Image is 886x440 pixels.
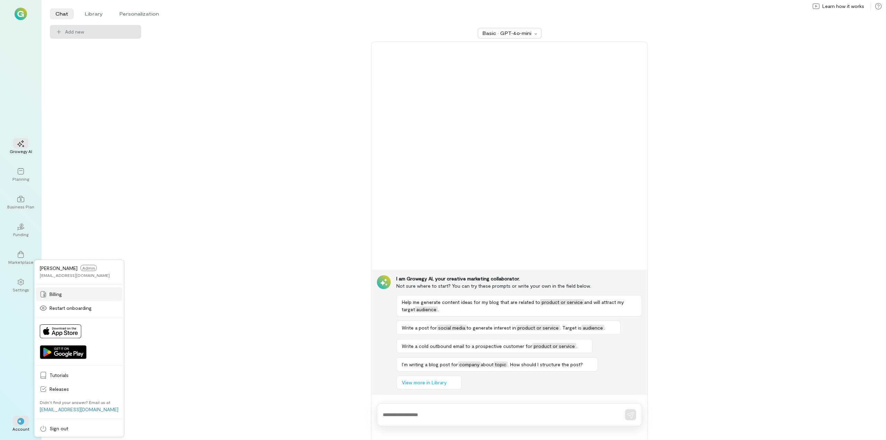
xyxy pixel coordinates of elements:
a: Business Plan [8,190,33,215]
span: audience [581,325,604,331]
a: Growegy AI [8,135,33,160]
span: product or service [540,299,584,305]
span: Admin [80,265,97,271]
span: social media [437,325,467,331]
span: [PERSON_NAME] [40,265,78,271]
span: Sign out [49,425,118,432]
a: Tutorials [36,368,123,382]
button: View more in Library [396,376,462,389]
span: View more in Library [402,379,446,386]
button: Help me generate content ideas for my blog that are related toproduct or serviceand will attract ... [396,295,642,316]
a: [EMAIL_ADDRESS][DOMAIN_NAME] [40,406,118,412]
li: Personalization [114,8,164,19]
div: Not sure where to start? You can try these prompts or write your own in the field below. [396,282,642,289]
div: Marketplace [8,259,34,265]
a: Billing [36,287,123,301]
span: product or service [532,343,576,349]
span: audience [415,306,438,312]
li: Chat [50,8,74,19]
div: Planning [12,176,29,182]
span: . How should I structure the post? [508,361,583,367]
span: Help me generate content ideas for my blog that are related to [402,299,540,305]
li: Library [79,8,108,19]
img: Download on App Store [40,324,81,338]
span: . [576,343,577,349]
span: . [604,325,605,331]
span: product or service [516,325,560,331]
span: about [481,361,494,367]
div: Funding [13,232,28,237]
div: I am Growegy AI, your creative marketing collaborator. [396,275,642,282]
a: Restart onboarding [36,301,123,315]
span: Write a post for [402,325,437,331]
span: Write a cold outbound email to a prospective customer for [402,343,532,349]
a: Funding [8,218,33,243]
span: I’m writing a blog post for [402,361,458,367]
span: Tutorials [49,372,118,379]
div: Growegy AI [10,149,32,154]
span: . Target is [560,325,581,331]
a: Marketplace [8,245,33,270]
span: company [458,361,481,367]
button: Write a cold outbound email to a prospective customer forproduct or service. [396,339,593,353]
div: Business Plan [7,204,34,209]
span: Releases [49,386,118,393]
a: Releases [36,382,123,396]
a: Planning [8,162,33,187]
div: Basic · GPT‑4o‑mini [482,30,532,37]
button: I’m writing a blog post forcompanyabouttopic. How should I structure the post? [396,357,598,371]
div: Didn’t find your answer? Email us at [40,399,110,405]
span: topic [494,361,508,367]
a: Settings [8,273,33,298]
div: Settings [13,287,29,293]
span: . [438,306,439,312]
div: [EMAIL_ADDRESS][DOMAIN_NAME] [40,272,110,278]
img: Get it on Google Play [40,345,87,359]
span: Restart onboarding [49,305,118,312]
button: Write a post forsocial mediato generate interest inproduct or service. Target isaudience. [396,321,621,335]
span: to generate interest in [467,325,516,331]
div: Account [12,426,29,432]
a: Sign out [36,422,123,435]
span: Billing [49,291,118,298]
span: Learn how it works [822,3,864,10]
span: Add new [65,28,136,35]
